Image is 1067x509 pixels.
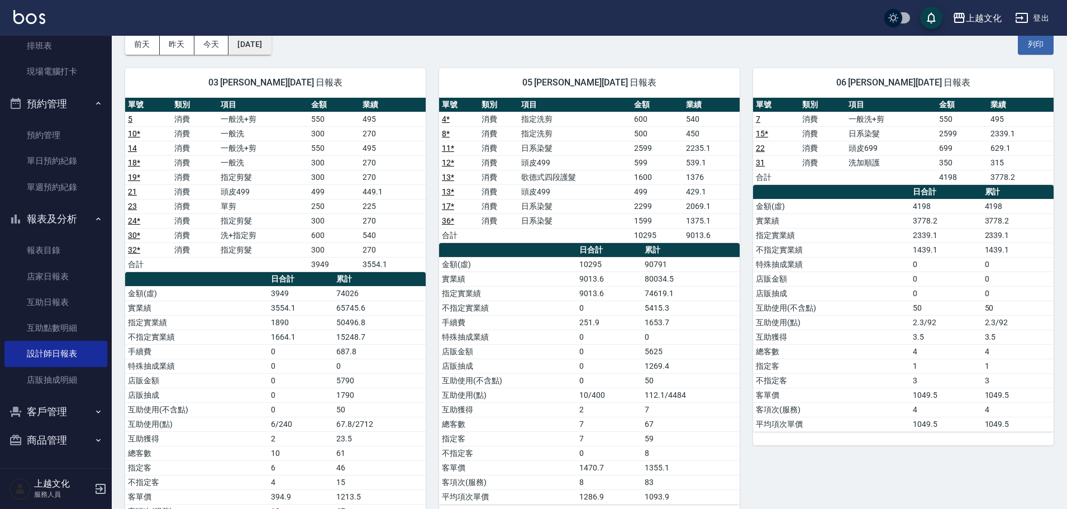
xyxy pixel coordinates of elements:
[642,388,740,402] td: 112.1/4484
[194,34,229,55] button: 今天
[910,199,982,213] td: 4198
[268,330,334,344] td: 1664.1
[846,141,936,155] td: 頭皮699
[218,242,308,257] td: 指定剪髮
[753,170,799,184] td: 合計
[642,373,740,388] td: 50
[846,155,936,170] td: 洗加順護
[910,286,982,301] td: 0
[936,141,988,155] td: 699
[753,199,910,213] td: 金額(虛)
[172,242,218,257] td: 消費
[268,431,334,446] td: 2
[631,126,683,141] td: 500
[125,315,268,330] td: 指定實業績
[910,417,982,431] td: 1049.5
[360,242,426,257] td: 270
[452,77,726,88] span: 05 [PERSON_NAME][DATE] 日報表
[982,185,1054,199] th: 累計
[936,126,988,141] td: 2599
[982,315,1054,330] td: 2.3/92
[577,402,642,417] td: 2
[988,170,1054,184] td: 3778.2
[753,402,910,417] td: 客項次(服務)
[936,112,988,126] td: 550
[756,144,765,153] a: 22
[982,199,1054,213] td: 4198
[439,286,577,301] td: 指定實業績
[218,213,308,228] td: 指定剪髮
[13,10,45,24] img: Logo
[631,213,683,228] td: 1599
[479,170,518,184] td: 消費
[642,417,740,431] td: 67
[683,141,740,155] td: 2235.1
[4,33,107,59] a: 排班表
[910,315,982,330] td: 2.3/92
[125,446,268,460] td: 總客數
[268,446,334,460] td: 10
[4,264,107,289] a: 店家日報表
[334,388,426,402] td: 1790
[577,359,642,373] td: 0
[683,112,740,126] td: 540
[988,126,1054,141] td: 2339.1
[846,98,936,112] th: 項目
[125,475,268,489] td: 不指定客
[360,213,426,228] td: 270
[125,359,268,373] td: 特殊抽成業績
[936,98,988,112] th: 金額
[982,402,1054,417] td: 4
[577,431,642,446] td: 7
[631,155,683,170] td: 599
[439,359,577,373] td: 店販抽成
[334,344,426,359] td: 687.8
[218,184,308,199] td: 頭皮499
[988,112,1054,126] td: 495
[360,184,426,199] td: 449.1
[982,344,1054,359] td: 4
[479,141,518,155] td: 消費
[4,89,107,118] button: 預約管理
[631,141,683,155] td: 2599
[439,272,577,286] td: 實業績
[799,141,846,155] td: 消費
[268,315,334,330] td: 1890
[308,199,360,213] td: 250
[308,155,360,170] td: 300
[334,272,426,287] th: 累計
[4,397,107,426] button: 客戶管理
[172,213,218,228] td: 消費
[642,359,740,373] td: 1269.4
[128,144,137,153] a: 14
[360,141,426,155] td: 495
[308,98,360,112] th: 金額
[439,330,577,344] td: 特殊抽成業績
[34,478,91,489] h5: 上越文化
[308,242,360,257] td: 300
[125,402,268,417] td: 互助使用(不含點)
[753,228,910,242] td: 指定實業績
[518,98,631,112] th: 項目
[631,228,683,242] td: 10295
[4,174,107,200] a: 單週預約紀錄
[268,402,334,417] td: 0
[642,286,740,301] td: 74619.1
[642,475,740,489] td: 83
[125,286,268,301] td: 金額(虛)
[982,272,1054,286] td: 0
[799,155,846,170] td: 消費
[308,228,360,242] td: 600
[756,115,760,123] a: 7
[439,402,577,417] td: 互助獲得
[631,112,683,126] td: 600
[577,373,642,388] td: 0
[479,213,518,228] td: 消費
[439,446,577,460] td: 不指定客
[642,272,740,286] td: 80034.5
[268,460,334,475] td: 6
[125,460,268,475] td: 指定客
[4,426,107,455] button: 商品管理
[218,170,308,184] td: 指定剪髮
[479,184,518,199] td: 消費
